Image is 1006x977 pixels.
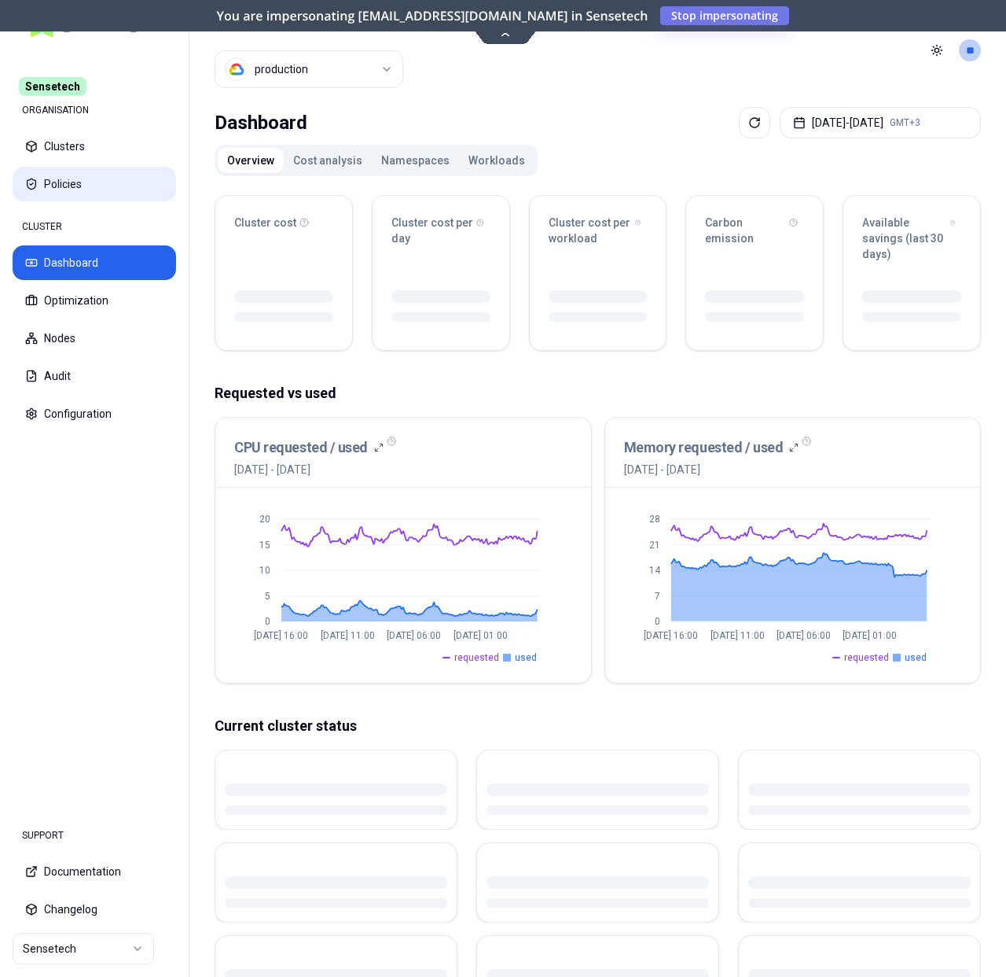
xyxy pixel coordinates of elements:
span: Sensetech [19,77,86,96]
span: requested [454,651,499,664]
tspan: [DATE] 16:00 [254,630,308,641]
span: [DATE] - [DATE] [234,462,384,477]
button: Changelog [13,892,176,927]
span: used [515,651,537,664]
button: Optimization [13,283,176,318]
tspan: 10 [259,565,270,576]
tspan: 28 [648,514,659,525]
button: Clusters [13,129,176,164]
div: CLUSTER [13,211,176,242]
button: Configuration [13,396,176,431]
tspan: [DATE] 16:00 [644,630,698,641]
h3: Memory requested / used [624,437,784,459]
tspan: 20 [259,514,270,525]
img: gcp [229,61,244,77]
span: requested [844,651,889,664]
div: Carbon emission [705,215,804,246]
tspan: 0 [654,616,659,627]
button: Policies [13,167,176,201]
div: Cluster cost per workload [549,215,648,246]
button: Namespaces [372,148,459,173]
p: Current cluster status [215,715,981,737]
tspan: 21 [648,540,659,551]
div: Dashboard [215,107,307,138]
h3: CPU requested / used [234,437,368,459]
button: Workloads [459,148,534,173]
tspan: [DATE] 11:00 [321,630,375,641]
button: Audit [13,359,176,393]
button: Dashboard [13,245,176,280]
button: Nodes [13,321,176,356]
span: used [905,651,927,664]
div: production [255,61,308,77]
p: Requested vs used [215,382,981,404]
tspan: [DATE] 11:00 [710,630,764,641]
button: [DATE]-[DATE]GMT+3 [780,107,981,138]
tspan: [DATE] 01:00 [843,630,897,641]
div: Available savings (last 30 days) [862,215,961,262]
tspan: 7 [654,591,659,602]
div: SUPPORT [13,820,176,851]
button: Overview [218,148,284,173]
tspan: 14 [648,565,660,576]
tspan: 5 [265,591,270,602]
div: Cluster cost [234,215,333,230]
span: [DATE] - [DATE] [624,462,799,477]
tspan: [DATE] 06:00 [387,630,441,641]
tspan: 15 [259,540,270,551]
tspan: [DATE] 06:00 [777,630,831,641]
tspan: 0 [265,616,270,627]
tspan: [DATE] 01:00 [453,630,508,641]
button: Documentation [13,854,176,889]
span: GMT+3 [890,116,920,129]
div: ORGANISATION [13,94,176,126]
button: Select a value [215,50,403,88]
div: Cluster cost per day [391,215,490,246]
button: Cost analysis [284,148,372,173]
